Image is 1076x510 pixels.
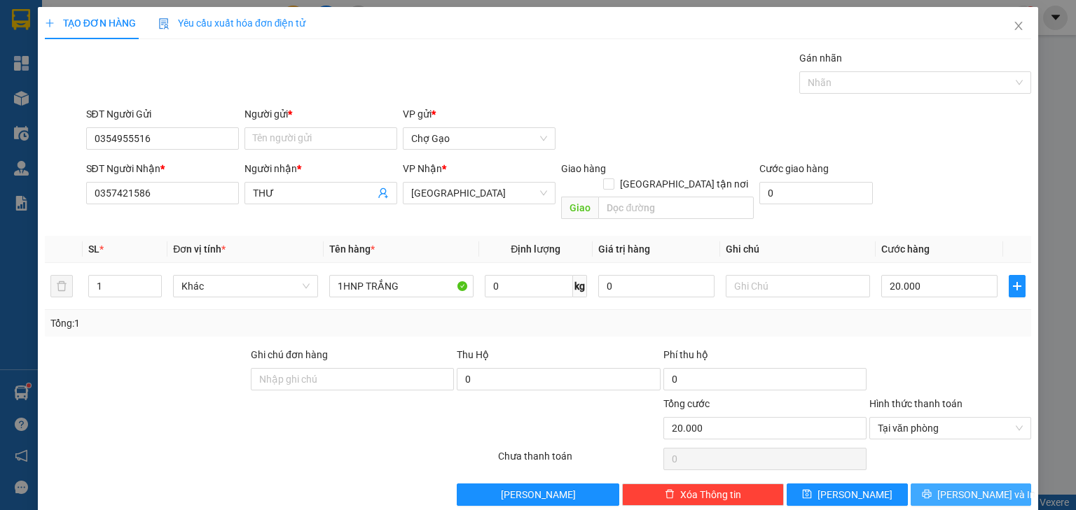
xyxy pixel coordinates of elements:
[680,487,741,502] span: Xóa Thông tin
[878,418,1023,439] span: Tại văn phòng
[1009,275,1026,297] button: plus
[937,487,1035,502] span: [PERSON_NAME] và In
[457,349,489,360] span: Thu Hộ
[726,275,870,297] input: Ghi Chú
[65,66,255,91] text: CGTLT1310250024
[45,17,136,29] span: TẠO ĐƠN HÀNG
[378,187,389,199] span: user-add
[598,243,650,255] span: Giá trị hàng
[511,243,560,255] span: Định lượng
[411,128,547,149] span: Chợ Gạo
[818,487,892,502] span: [PERSON_NAME]
[881,243,930,255] span: Cước hàng
[598,275,715,297] input: 0
[759,182,873,204] input: Cước giao hàng
[573,275,587,297] span: kg
[799,52,842,64] label: Gán nhãn
[86,106,239,122] div: SĐT Người Gửi
[501,487,576,502] span: [PERSON_NAME]
[869,398,963,409] label: Hình thức thanh toán
[86,161,239,176] div: SĐT Người Nhận
[999,7,1038,46] button: Close
[50,316,416,331] div: Tổng: 1
[181,276,309,297] span: Khác
[403,163,442,174] span: VP Nhận
[45,18,55,28] span: plus
[759,163,829,174] label: Cước giao hàng
[158,18,170,29] img: icon
[8,100,312,137] div: Chợ Gạo
[88,243,99,255] span: SL
[787,483,908,506] button: save[PERSON_NAME]
[173,243,226,255] span: Đơn vị tính
[158,17,306,29] span: Yêu cầu xuất hóa đơn điện tử
[614,176,754,192] span: [GEOGRAPHIC_DATA] tận nơi
[251,349,328,360] label: Ghi chú đơn hàng
[663,347,867,368] div: Phí thu hộ
[663,398,710,409] span: Tổng cước
[720,236,876,263] th: Ghi chú
[802,489,812,500] span: save
[329,275,474,297] input: VD: Bàn, Ghế
[622,483,784,506] button: deleteXóa Thông tin
[403,106,556,122] div: VP gửi
[922,489,932,500] span: printer
[329,243,375,255] span: Tên hàng
[497,448,661,473] div: Chưa thanh toán
[457,483,619,506] button: [PERSON_NAME]
[911,483,1032,506] button: printer[PERSON_NAME] và In
[561,197,598,219] span: Giao
[251,368,454,390] input: Ghi chú đơn hàng
[665,489,675,500] span: delete
[244,106,397,122] div: Người gửi
[50,275,73,297] button: delete
[561,163,606,174] span: Giao hàng
[411,183,547,204] span: Sài Gòn
[598,197,754,219] input: Dọc đường
[1009,281,1025,292] span: plus
[244,161,397,176] div: Người nhận
[1013,20,1024,31] span: close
